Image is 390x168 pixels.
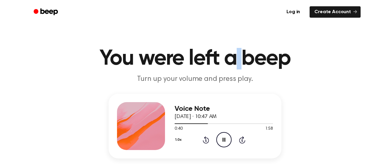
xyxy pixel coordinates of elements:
[175,105,273,113] h3: Voice Note
[80,74,310,84] p: Turn up your volume and press play.
[310,6,361,18] a: Create Account
[175,114,217,119] span: [DATE] · 10:47 AM
[175,126,182,132] span: 0:40
[41,48,349,69] h1: You were left a beep
[29,6,63,18] a: Beep
[280,5,306,19] a: Log in
[175,135,184,145] button: 1.0x
[265,126,273,132] span: 1:58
